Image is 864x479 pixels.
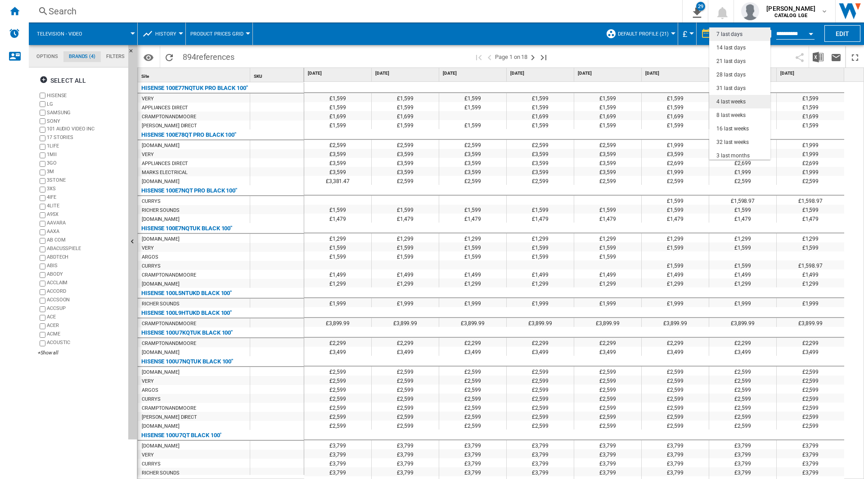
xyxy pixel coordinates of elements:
[716,125,749,133] div: 16 last weeks
[716,139,749,146] div: 32 last weeks
[716,31,742,38] div: 7 last days
[716,152,750,160] div: 3 last months
[716,71,746,79] div: 28 last days
[716,112,746,119] div: 8 last weeks
[716,85,746,92] div: 31 last days
[716,44,746,52] div: 14 last days
[716,58,746,65] div: 21 last days
[716,98,746,106] div: 4 last weeks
